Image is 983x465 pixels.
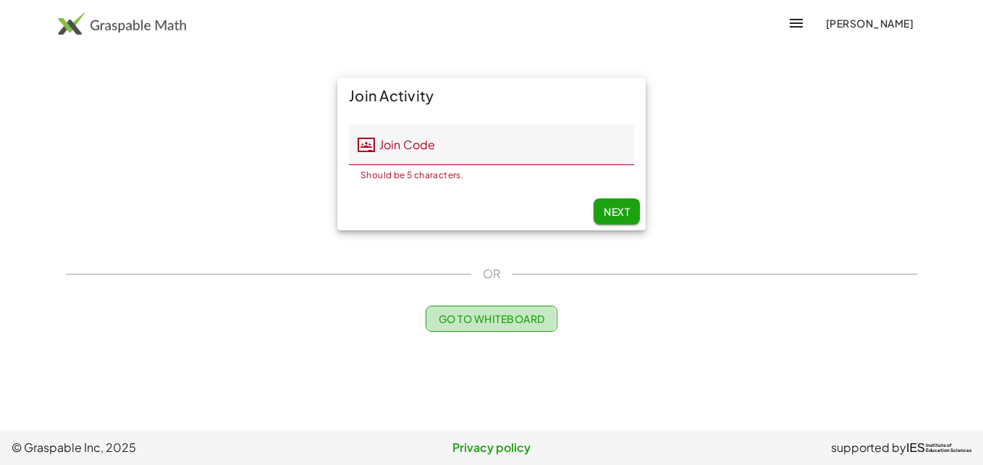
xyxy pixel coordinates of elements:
button: [PERSON_NAME] [814,10,925,36]
span: supported by [831,439,906,456]
span: Next [604,205,630,218]
span: Institute of Education Sciences [926,443,971,453]
div: Join Activity [337,78,646,113]
span: © Graspable Inc, 2025 [12,439,332,456]
span: IES [906,441,925,455]
span: [PERSON_NAME] [825,17,914,30]
a: Privacy policy [332,439,651,456]
button: Next [594,198,640,225]
button: Go to Whiteboard [426,306,557,332]
span: OR [483,265,500,282]
span: Go to Whiteboard [438,312,544,325]
a: IESInstitute ofEducation Sciences [906,439,971,456]
div: Should be 5 characters. [360,171,623,180]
